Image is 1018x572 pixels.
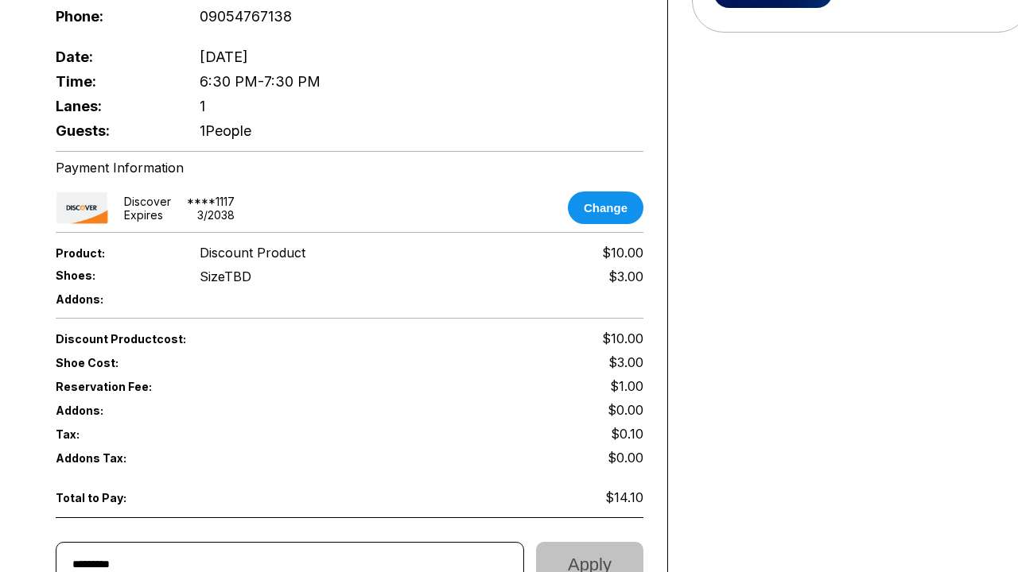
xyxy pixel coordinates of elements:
div: $3.00 [608,269,643,284]
div: Payment Information [56,160,643,176]
span: Discount Product cost: [56,332,350,346]
span: Shoe Cost: [56,356,173,369]
div: Expires [124,208,163,222]
span: $10.00 [602,330,643,346]
span: Guests: [56,122,173,139]
div: discover [124,195,171,208]
span: $1.00 [610,378,643,394]
span: $0.10 [611,426,643,442]
span: Addons Tax: [56,451,173,465]
div: Size TBD [200,269,251,284]
span: 1 People [200,122,251,139]
span: Time: [56,73,173,90]
span: 6:30 PM - 7:30 PM [200,73,321,90]
span: Addons: [56,292,173,306]
span: Phone: [56,8,173,25]
span: Date: [56,48,173,65]
span: Reservation Fee: [56,380,350,393]
span: [DATE] [200,48,248,65]
span: $14.10 [605,489,643,505]
div: 3 / 2038 [197,208,235,222]
span: $3.00 [608,354,643,370]
span: Product: [56,246,173,260]
span: 09054767138 [200,8,292,25]
button: Change [568,191,643,224]
img: card [56,191,108,224]
span: Tax: [56,427,173,441]
span: 1 [200,98,205,114]
span: Discount Product [200,245,305,261]
span: Lanes: [56,98,173,114]
span: Addons: [56,404,173,417]
span: $0.00 [608,402,643,418]
span: Total to Pay: [56,491,173,504]
span: $10.00 [602,245,643,261]
span: $0.00 [608,450,643,466]
span: Shoes: [56,269,173,282]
